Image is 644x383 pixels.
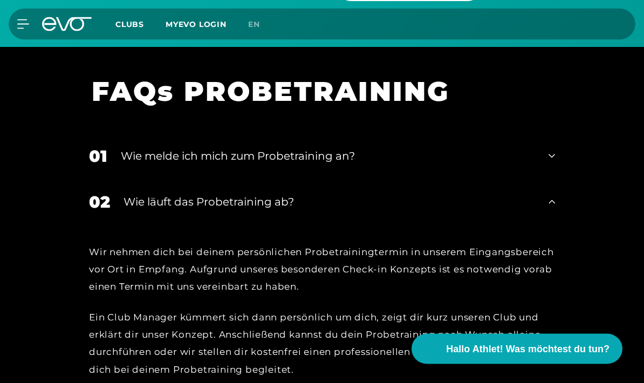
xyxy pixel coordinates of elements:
[92,74,539,110] h1: FAQs PROBETRAINING
[89,244,555,296] div: Wir nehmen dich bei deinem persönlichen Probetrainingtermin in unserem Eingangsbereich vor Ort in...
[121,148,535,165] div: Wie melde ich mich zum Probetraining an?
[124,194,535,210] div: Wie läuft das Probetraining ab?
[115,19,144,29] span: Clubs
[412,334,622,364] button: Hallo Athlet! Was möchtest du tun?
[248,19,260,29] span: en
[89,190,110,215] div: 02
[166,19,227,29] a: MYEVO LOGIN
[115,19,166,29] a: Clubs
[248,18,273,31] a: en
[89,145,107,169] div: 01
[89,309,555,379] div: Ein Club Manager kümmert sich dann persönlich um dich, zeigt dir kurz unseren Club und erklärt di...
[446,342,609,357] span: Hallo Athlet! Was möchtest du tun?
